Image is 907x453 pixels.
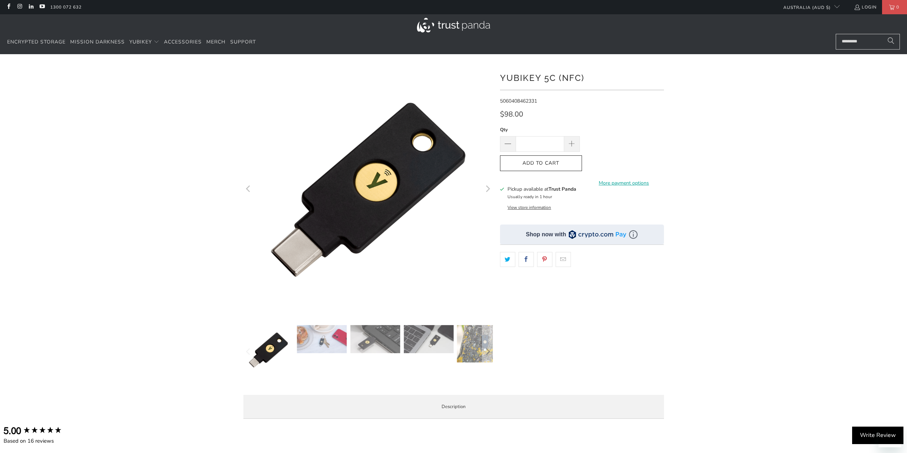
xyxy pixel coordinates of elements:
[507,194,552,200] small: Usually ready in 1 hour
[350,325,400,353] img: YubiKey 5C (NFC) - Trust Panda
[7,34,66,51] a: Encrypted Storage
[836,34,900,50] input: Search...
[243,65,254,314] button: Previous
[457,325,507,362] img: YubiKey 5C (NFC) - Trust Panda
[526,231,566,238] div: Shop now with
[854,3,877,11] a: Login
[5,4,11,10] a: Trust Panda Australia on Facebook
[164,34,202,51] a: Accessories
[548,186,576,192] b: Trust Panda
[507,185,576,193] h3: Pickup available at
[500,109,523,119] span: $98.00
[206,34,226,51] a: Merch
[882,34,900,50] button: Search
[4,424,78,437] div: Overall product rating out of 5: 5.00
[878,424,901,447] iframe: Button to launch messaging window
[852,427,903,444] div: Write Review
[507,205,551,210] button: View store information
[404,325,454,353] img: YubiKey 5C (NFC) - Trust Panda
[16,4,22,10] a: Trust Panda Australia on Instagram
[129,38,152,45] span: YubiKey
[28,4,34,10] a: Trust Panda Australia on LinkedIn
[70,38,125,45] span: Mission Darkness
[7,34,256,51] nav: Translation missing: en.navigation.header.main_nav
[500,155,582,171] button: Add to Cart
[482,325,493,379] button: Next
[23,426,62,436] div: 5.00 star rating
[297,325,347,353] img: YubiKey 5C (NFC) - Trust Panda
[500,70,664,84] h1: YubiKey 5C (NFC)
[482,65,493,314] button: Next
[417,18,490,32] img: Trust Panda Australia
[4,437,78,445] div: Based on 16 reviews
[230,34,256,51] a: Support
[206,38,226,45] span: Merch
[4,424,21,437] div: 5.00
[129,34,159,51] summary: YubiKey
[507,160,574,166] span: Add to Cart
[230,38,256,45] span: Support
[50,3,82,11] a: 1300 072 632
[500,126,580,134] label: Qty
[519,252,534,267] a: Share this on Facebook
[164,38,202,45] span: Accessories
[537,252,552,267] a: Share this on Pinterest
[500,252,515,267] a: Share this on Twitter
[243,325,254,379] button: Previous
[243,395,664,419] label: Description
[39,4,45,10] a: Trust Panda Australia on YouTube
[556,252,571,267] a: Email this to a friend
[584,179,664,187] a: More payment options
[7,38,66,45] span: Encrypted Storage
[70,34,125,51] a: Mission Darkness
[243,65,493,314] a: YubiKey 5C (NFC) - Trust Panda
[500,98,537,104] span: 5060408462331
[243,325,293,375] img: YubiKey 5C (NFC) - Trust Panda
